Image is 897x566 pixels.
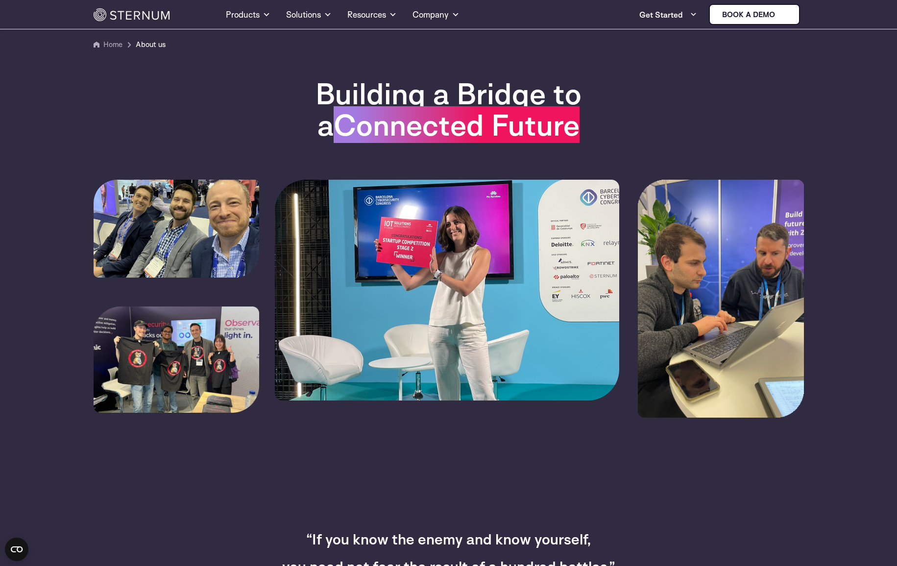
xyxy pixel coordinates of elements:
a: Home [103,40,122,49]
a: Get Started [639,5,697,24]
a: Products [226,1,270,28]
a: Company [412,1,460,28]
a: Resources [347,1,397,28]
h1: Building a Bridge to a [259,78,638,141]
img: sternum iot [779,11,787,19]
a: Solutions [286,1,332,28]
button: Open CMP widget [5,538,28,561]
span: About us [136,39,166,50]
a: Book a demo [709,4,800,25]
span: Connected Future [334,106,580,143]
img: sternum-zephyr [638,180,804,418]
